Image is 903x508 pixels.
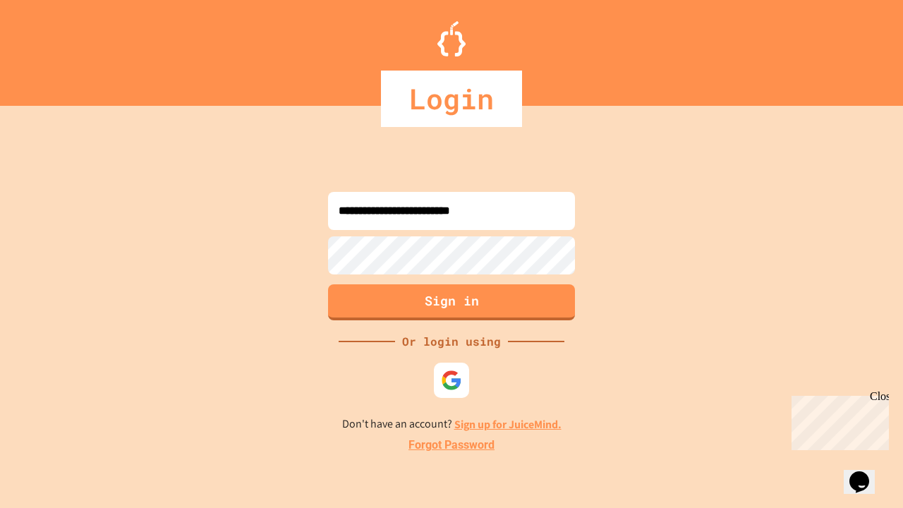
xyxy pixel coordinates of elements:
div: Login [381,71,522,127]
div: Chat with us now!Close [6,6,97,90]
p: Don't have an account? [342,416,562,433]
a: Sign up for JuiceMind. [454,417,562,432]
iframe: chat widget [786,390,889,450]
a: Forgot Password [408,437,495,454]
div: Or login using [395,333,508,350]
button: Sign in [328,284,575,320]
iframe: chat widget [844,452,889,494]
img: Logo.svg [437,21,466,56]
img: google-icon.svg [441,370,462,391]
